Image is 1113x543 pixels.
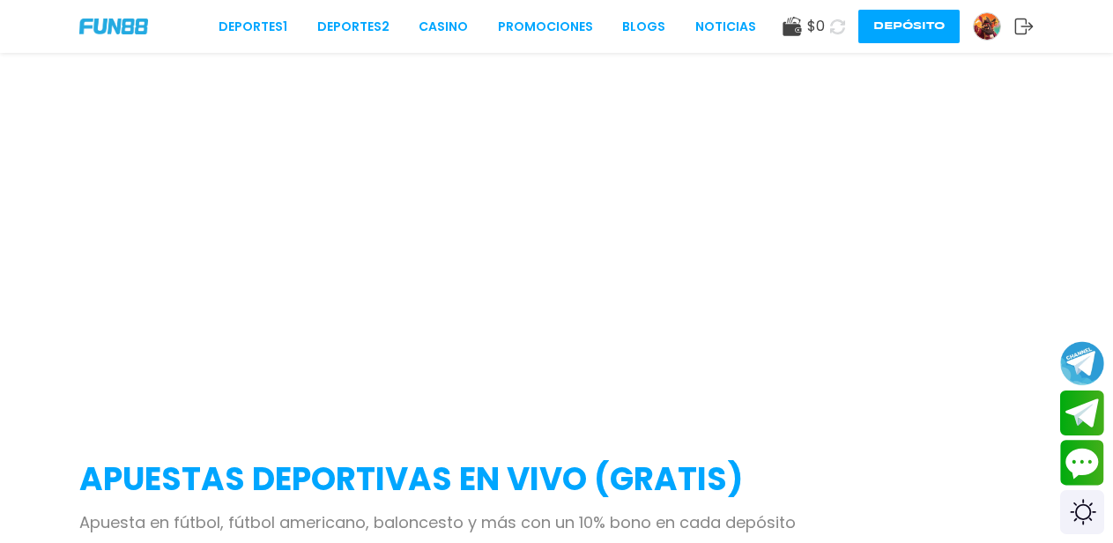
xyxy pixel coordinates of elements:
button: Contact customer service [1060,440,1104,486]
button: Join telegram channel [1060,340,1104,386]
span: $ 0 [807,16,825,37]
button: Depósito [858,10,960,43]
a: Promociones [498,18,593,36]
h2: APUESTAS DEPORTIVAS EN VIVO (gratis) [79,456,1034,503]
a: NOTICIAS [695,18,756,36]
a: BLOGS [622,18,665,36]
a: Deportes2 [317,18,390,36]
div: Switch theme [1060,490,1104,534]
img: Company Logo [79,19,148,33]
a: Deportes1 [219,18,287,36]
p: Apuesta en fútbol, fútbol americano, baloncesto y más con un 10% bono en cada depósito [79,510,1034,534]
img: Avatar [974,13,1000,40]
a: Avatar [973,12,1014,41]
a: CASINO [419,18,468,36]
button: Join telegram [1060,391,1104,436]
